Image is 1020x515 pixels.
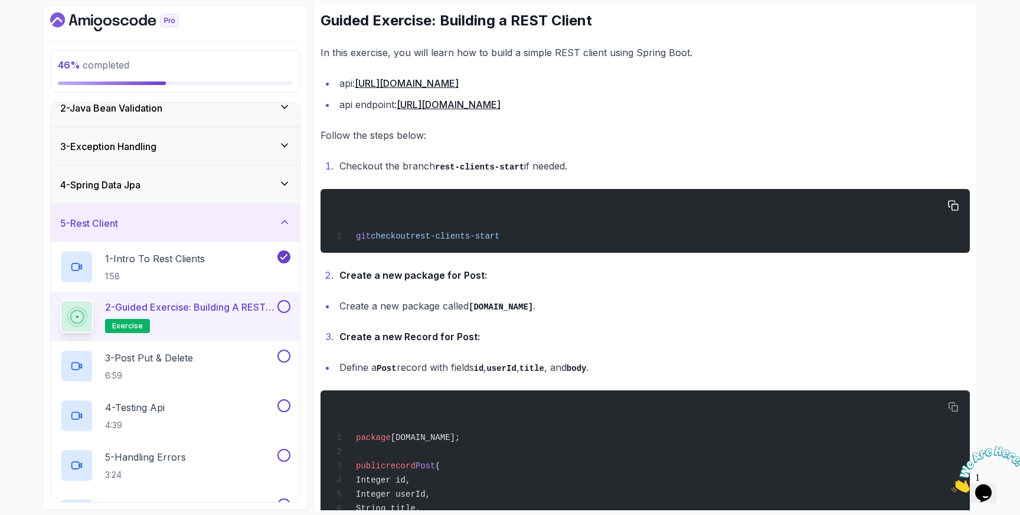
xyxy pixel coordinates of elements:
[58,59,80,71] span: 46 %
[60,399,290,432] button: 4-Testing Api4:39
[60,178,140,192] h3: 4 - Spring Data Jpa
[60,101,162,115] h3: 2 - Java Bean Validation
[321,127,970,144] p: Follow the steps below:
[519,364,544,373] code: title
[356,433,391,442] span: package
[385,461,415,471] span: record
[105,270,205,282] p: 1:58
[51,166,300,204] button: 4-Spring Data Jpa
[51,128,300,165] button: 3-Exception Handling
[435,162,524,172] code: rest-clients-start
[355,77,459,89] a: [URL][DOMAIN_NAME]
[339,331,480,343] strong: Create a new Record for Post:
[105,351,193,365] p: 3 - Post Put & Delete
[336,75,970,92] li: api:
[60,449,290,482] button: 5-Handling Errors3:24
[112,321,143,331] span: exercise
[377,364,397,373] code: Post
[58,59,129,71] span: completed
[336,96,970,113] li: api endpoint:
[5,5,78,51] img: Chat attention grabber
[321,44,970,61] p: In this exercise, you will learn how to build a simple REST client using Spring Boot.
[435,461,440,471] span: (
[60,216,118,230] h3: 5 - Rest Client
[105,252,205,266] p: 1 - Intro To Rest Clients
[105,500,228,514] p: 6 - Http Interface Rest Client
[50,12,206,31] a: Dashboard
[105,300,275,314] p: 2 - Guided Exercise: Building a REST Client
[60,300,290,333] button: 2-Guided Exercise: Building a REST Clientexercise
[105,370,193,382] p: 6:59
[416,461,436,471] span: Post
[474,364,484,373] code: id
[321,11,970,30] h2: Guided Exercise: Building a REST Client
[51,204,300,242] button: 5-Rest Client
[356,490,430,499] span: Integer userId,
[60,250,290,283] button: 1-Intro To Rest Clients1:58
[336,298,970,315] li: Create a new package called .
[469,302,533,312] code: [DOMAIN_NAME]
[371,232,410,241] span: checkout
[356,504,420,513] span: String title,
[356,461,385,471] span: public
[105,469,186,481] p: 3:24
[567,364,587,373] code: body
[105,419,165,431] p: 4:39
[391,433,460,442] span: [DOMAIN_NAME];
[51,89,300,127] button: 2-Java Bean Validation
[105,400,165,415] p: 4 - Testing Api
[356,232,371,241] span: git
[397,99,501,110] a: [URL][DOMAIN_NAME]
[5,5,9,15] span: 1
[486,364,516,373] code: userId
[410,232,499,241] span: rest-clients-start
[105,450,186,464] p: 5 - Handling Errors
[336,359,970,376] li: Define a record with fields , , , and .
[339,269,487,281] strong: Create a new package for Post:
[336,158,970,175] li: Checkout the branch if needed.
[60,139,156,154] h3: 3 - Exception Handling
[947,441,1020,497] iframe: chat widget
[356,475,410,485] span: Integer id,
[60,350,290,383] button: 3-Post Put & Delete6:59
